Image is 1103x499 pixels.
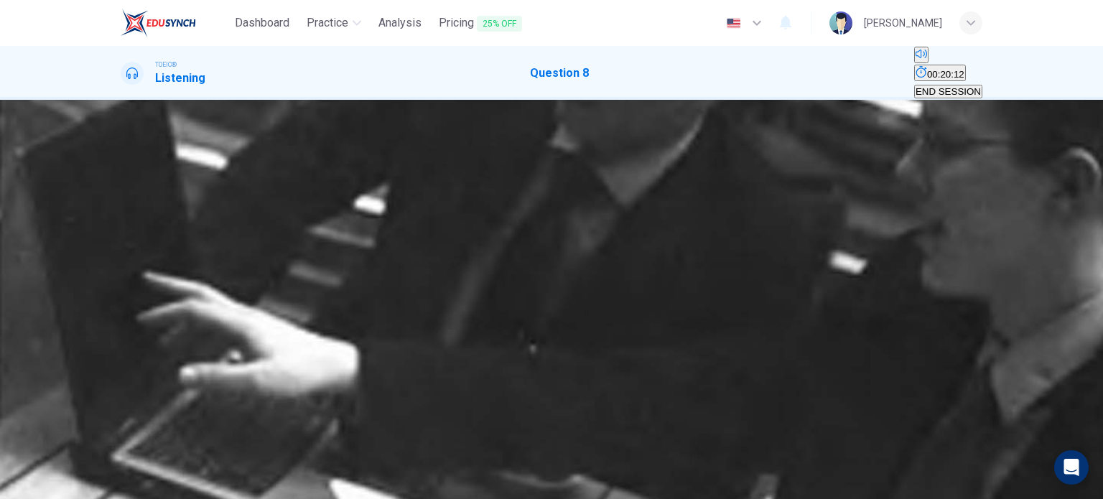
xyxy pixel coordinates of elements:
h1: Listening [155,70,205,87]
button: END SESSION [914,85,982,98]
span: Practice [307,14,348,32]
button: Practice [301,10,367,36]
div: [PERSON_NAME] [864,14,942,32]
span: 00:20:12 [927,69,964,80]
span: 25% OFF [477,16,522,32]
button: Dashboard [229,10,295,36]
button: Pricing25% OFF [433,10,528,37]
img: EduSynch logo [121,9,196,37]
div: Hide [914,65,982,83]
a: Dashboard [229,10,295,37]
div: Open Intercom Messenger [1054,450,1089,485]
div: Mute [914,47,982,65]
a: Analysis [373,10,427,37]
span: TOEIC® [155,60,177,70]
h1: Question 8 [530,65,589,82]
img: Profile picture [829,11,852,34]
span: Analysis [378,14,422,32]
button: Analysis [373,10,427,36]
span: Dashboard [235,14,289,32]
span: Pricing [439,14,522,32]
span: END SESSION [916,86,981,97]
img: en [725,18,743,29]
button: 00:20:12 [914,65,966,81]
a: EduSynch logo [121,9,229,37]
